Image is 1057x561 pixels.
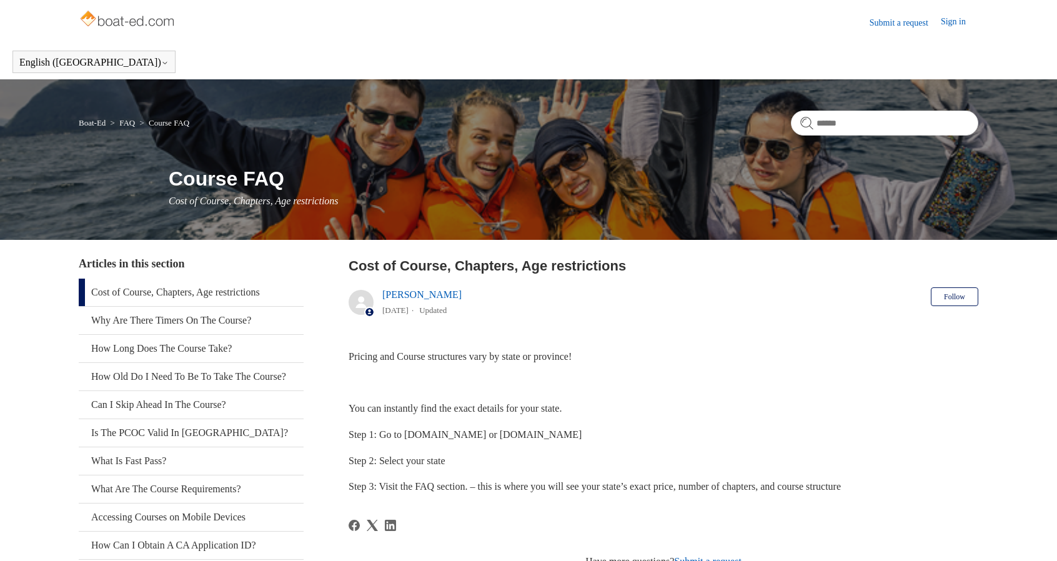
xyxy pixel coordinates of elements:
a: FAQ [119,118,135,127]
li: Updated [419,305,447,315]
svg: Share this page on LinkedIn [385,520,396,531]
a: LinkedIn [385,520,396,531]
a: Facebook [349,520,360,531]
a: Submit a request [870,16,941,29]
li: FAQ [108,118,137,127]
h2: Cost of Course, Chapters, Age restrictions [349,256,978,276]
div: Live chat [1015,519,1048,552]
a: What Are The Course Requirements? [79,475,304,503]
svg: Share this page on X Corp [367,520,378,531]
a: How Can I Obtain A CA Application ID? [79,532,304,559]
a: Cost of Course, Chapters, Age restrictions [79,279,304,306]
a: Sign in [941,15,978,30]
a: Course FAQ [149,118,189,127]
a: Is The PCOC Valid In [GEOGRAPHIC_DATA]? [79,419,304,447]
a: Why Are There Timers On The Course? [79,307,304,334]
a: How Long Does The Course Take? [79,335,304,362]
input: Search [791,111,978,136]
button: Follow Article [931,287,978,306]
a: Accessing Courses on Mobile Devices [79,504,304,531]
span: Step 2: Select your state [349,455,445,466]
span: Step 1: Go to [DOMAIN_NAME] or [DOMAIN_NAME] [349,429,582,440]
svg: Share this page on Facebook [349,520,360,531]
span: Cost of Course, Chapters, Age restrictions [169,196,339,206]
a: [PERSON_NAME] [382,289,462,300]
a: What Is Fast Pass? [79,447,304,475]
span: Step 3: Visit the FAQ section. – this is where you will see your state’s exact price, number of c... [349,481,841,492]
a: How Old Do I Need To Be To Take The Course? [79,363,304,390]
span: Articles in this section [79,257,184,270]
li: Course FAQ [137,118,189,127]
time: 04/08/2025, 13:01 [382,305,409,315]
img: Boat-Ed Help Center home page [79,7,178,32]
a: Boat-Ed [79,118,106,127]
a: X Corp [367,520,378,531]
li: Boat-Ed [79,118,108,127]
h1: Course FAQ [169,164,978,194]
span: Pricing and Course structures vary by state or province! [349,351,572,362]
button: English ([GEOGRAPHIC_DATA]) [19,57,169,68]
a: Can I Skip Ahead In The Course? [79,391,304,419]
span: You can instantly find the exact details for your state. [349,403,562,414]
